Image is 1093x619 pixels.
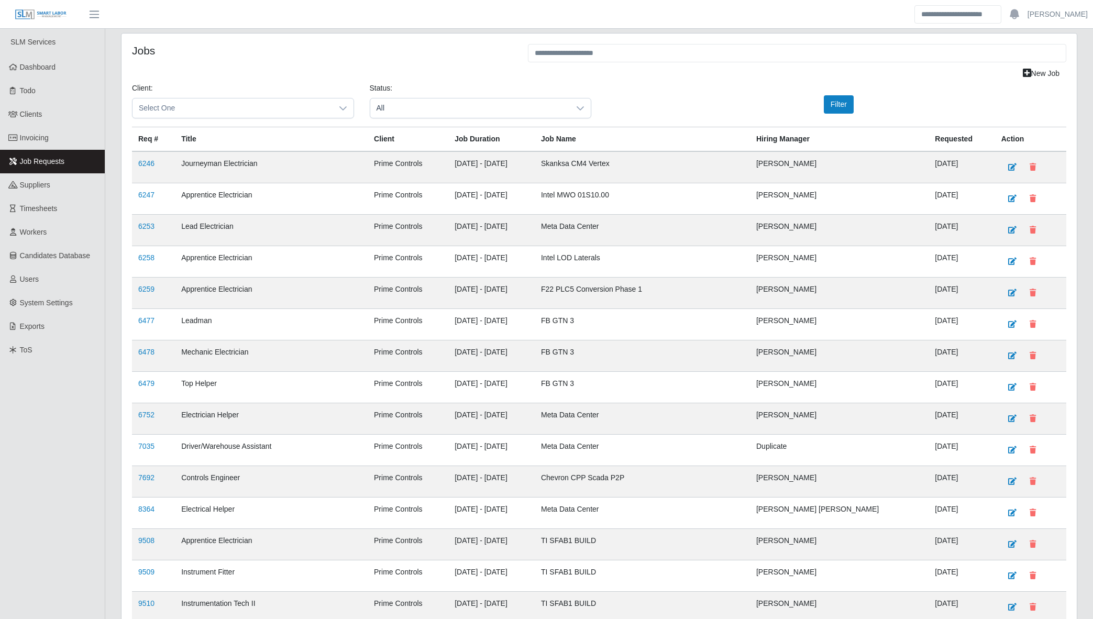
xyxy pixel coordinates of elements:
[750,340,929,372] td: [PERSON_NAME]
[929,560,995,592] td: [DATE]
[750,151,929,183] td: [PERSON_NAME]
[138,379,154,388] a: 6479
[20,228,47,236] span: Workers
[750,435,929,466] td: Duplicate
[750,183,929,215] td: [PERSON_NAME]
[1016,64,1066,83] a: New Job
[175,151,368,183] td: Journeyman Electrician
[20,134,49,142] span: Invoicing
[929,340,995,372] td: [DATE]
[448,246,535,278] td: [DATE] - [DATE]
[448,372,535,403] td: [DATE] - [DATE]
[448,215,535,246] td: [DATE] - [DATE]
[750,215,929,246] td: [PERSON_NAME]
[535,127,750,152] th: Job Name
[368,246,448,278] td: Prime Controls
[175,246,368,278] td: Apprentice Electrician
[20,251,91,260] span: Candidates Database
[132,44,512,57] h4: Jobs
[20,322,45,330] span: Exports
[138,568,154,576] a: 9509
[535,246,750,278] td: Intel LOD Laterals
[448,466,535,498] td: [DATE] - [DATE]
[368,309,448,340] td: Prime Controls
[175,183,368,215] td: Apprentice Electrician
[448,435,535,466] td: [DATE] - [DATE]
[132,127,175,152] th: Req #
[368,403,448,435] td: Prime Controls
[535,435,750,466] td: Meta Data Center
[175,215,368,246] td: Lead Electrician
[448,403,535,435] td: [DATE] - [DATE]
[750,498,929,529] td: [PERSON_NAME] [PERSON_NAME]
[175,127,368,152] th: Title
[138,191,154,199] a: 6247
[448,127,535,152] th: Job Duration
[368,372,448,403] td: Prime Controls
[368,498,448,529] td: Prime Controls
[750,560,929,592] td: [PERSON_NAME]
[20,157,65,165] span: Job Requests
[20,181,50,189] span: Suppliers
[175,309,368,340] td: Leadman
[175,278,368,309] td: Apprentice Electrician
[368,127,448,152] th: Client
[20,275,39,283] span: Users
[138,411,154,419] a: 6752
[750,372,929,403] td: [PERSON_NAME]
[750,466,929,498] td: [PERSON_NAME]
[535,151,750,183] td: Skanksa CM4 Vertex
[914,5,1001,24] input: Search
[535,498,750,529] td: Meta Data Center
[175,340,368,372] td: Mechanic Electrician
[138,348,154,356] a: 6478
[175,435,368,466] td: Driver/Warehouse Assistant
[138,505,154,513] a: 8364
[929,309,995,340] td: [DATE]
[175,560,368,592] td: Instrument Fitter
[175,529,368,560] td: Apprentice Electrician
[370,98,570,118] span: All
[750,529,929,560] td: [PERSON_NAME]
[929,372,995,403] td: [DATE]
[368,529,448,560] td: Prime Controls
[138,599,154,607] a: 9510
[20,110,42,118] span: Clients
[824,95,854,114] button: Filter
[175,403,368,435] td: Electrician Helper
[138,316,154,325] a: 6477
[929,246,995,278] td: [DATE]
[929,127,995,152] th: Requested
[535,215,750,246] td: Meta Data Center
[175,372,368,403] td: Top Helper
[535,403,750,435] td: Meta Data Center
[929,151,995,183] td: [DATE]
[535,560,750,592] td: TI SFAB1 BUILD
[138,253,154,262] a: 6258
[535,529,750,560] td: TI SFAB1 BUILD
[20,346,32,354] span: ToS
[750,403,929,435] td: [PERSON_NAME]
[448,151,535,183] td: [DATE] - [DATE]
[929,435,995,466] td: [DATE]
[535,309,750,340] td: FB GTN 3
[448,529,535,560] td: [DATE] - [DATE]
[138,473,154,482] a: 7692
[535,278,750,309] td: F22 PLC5 Conversion Phase 1
[535,340,750,372] td: FB GTN 3
[370,83,393,94] label: Status:
[138,285,154,293] a: 6259
[175,466,368,498] td: Controls Engineer
[535,183,750,215] td: Intel MWO 01S10.00
[929,466,995,498] td: [DATE]
[10,38,56,46] span: SLM Services
[929,215,995,246] td: [DATE]
[368,435,448,466] td: Prime Controls
[20,86,36,95] span: Todo
[750,127,929,152] th: Hiring Manager
[448,498,535,529] td: [DATE] - [DATE]
[138,159,154,168] a: 6246
[138,222,154,230] a: 6253
[929,278,995,309] td: [DATE]
[750,246,929,278] td: [PERSON_NAME]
